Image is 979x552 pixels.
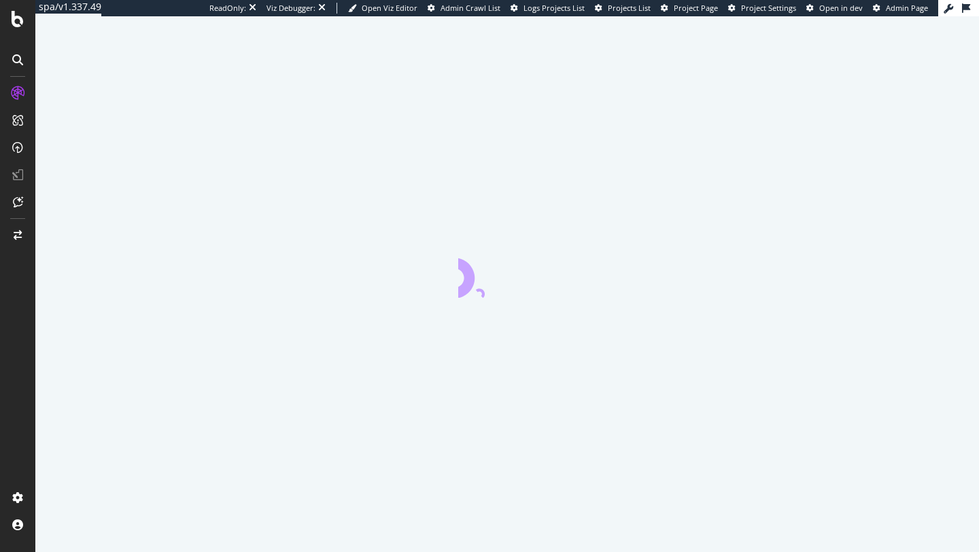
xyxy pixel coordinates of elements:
[348,3,417,14] a: Open Viz Editor
[873,3,928,14] a: Admin Page
[819,3,863,13] span: Open in dev
[674,3,718,13] span: Project Page
[267,3,315,14] div: Viz Debugger:
[741,3,796,13] span: Project Settings
[209,3,246,14] div: ReadOnly:
[806,3,863,14] a: Open in dev
[511,3,585,14] a: Logs Projects List
[886,3,928,13] span: Admin Page
[428,3,500,14] a: Admin Crawl List
[523,3,585,13] span: Logs Projects List
[608,3,651,13] span: Projects List
[661,3,718,14] a: Project Page
[595,3,651,14] a: Projects List
[458,249,556,298] div: animation
[441,3,500,13] span: Admin Crawl List
[362,3,417,13] span: Open Viz Editor
[728,3,796,14] a: Project Settings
